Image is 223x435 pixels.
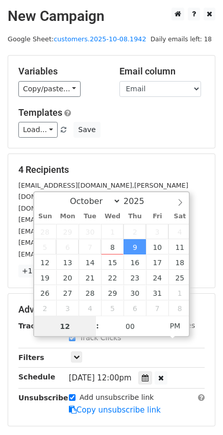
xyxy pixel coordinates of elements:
span: October 12, 2025 [34,254,57,270]
span: October 10, 2025 [146,239,168,254]
h5: Email column [119,66,205,77]
small: Google Sheet: [8,35,146,43]
span: October 13, 2025 [56,254,79,270]
span: November 4, 2025 [79,300,101,316]
span: November 1, 2025 [168,285,191,300]
a: Templates [18,107,62,118]
span: October 24, 2025 [146,270,168,285]
span: Mon [56,213,79,220]
span: [DATE] 12:00pm [69,373,132,382]
strong: Tracking [18,322,53,330]
span: Sun [34,213,57,220]
span: October 2, 2025 [123,224,146,239]
strong: Filters [18,353,44,362]
h5: Variables [18,66,104,77]
span: Tue [79,213,101,220]
input: Minute [99,316,161,337]
a: Copy unsubscribe link [69,405,161,415]
span: October 4, 2025 [168,224,191,239]
h5: Advanced [18,304,205,315]
h5: 4 Recipients [18,164,205,175]
span: September 30, 2025 [79,224,101,239]
span: October 1, 2025 [101,224,123,239]
span: November 6, 2025 [123,300,146,316]
a: Load... [18,122,58,138]
a: +1 more [18,265,57,277]
span: October 15, 2025 [101,254,123,270]
label: Track Clicks [80,332,121,343]
span: October 9, 2025 [123,239,146,254]
span: October 8, 2025 [101,239,123,254]
span: October 23, 2025 [123,270,146,285]
input: Hour [34,316,96,337]
span: November 5, 2025 [101,300,123,316]
span: October 30, 2025 [123,285,146,300]
span: October 18, 2025 [168,254,191,270]
span: November 8, 2025 [168,300,191,316]
h2: New Campaign [8,8,215,25]
span: October 31, 2025 [146,285,168,300]
span: Daily emails left: 18 [147,34,215,45]
span: Wed [101,213,123,220]
span: November 7, 2025 [146,300,168,316]
span: October 26, 2025 [34,285,57,300]
span: October 6, 2025 [56,239,79,254]
span: September 29, 2025 [56,224,79,239]
span: October 28, 2025 [79,285,101,300]
strong: Schedule [18,373,55,381]
span: October 3, 2025 [146,224,168,239]
span: October 27, 2025 [56,285,79,300]
span: October 22, 2025 [101,270,123,285]
a: customers.2025-10-08.1942 [54,35,146,43]
a: Copy/paste... [18,81,81,97]
span: Sat [168,213,191,220]
input: Year [121,196,158,206]
span: : [96,316,99,336]
button: Save [73,122,100,138]
span: Fri [146,213,168,220]
small: [EMAIL_ADDRESS][DOMAIN_NAME] [18,250,132,258]
span: October 5, 2025 [34,239,57,254]
span: October 11, 2025 [168,239,191,254]
span: October 17, 2025 [146,254,168,270]
span: October 14, 2025 [79,254,101,270]
span: October 16, 2025 [123,254,146,270]
small: [EMAIL_ADDRESS][DOMAIN_NAME], [PERSON_NAME][EMAIL_ADDRESS][DOMAIN_NAME] [18,227,190,247]
span: October 7, 2025 [79,239,101,254]
span: October 21, 2025 [79,270,101,285]
a: Daily emails left: 18 [147,35,215,43]
strong: Unsubscribe [18,394,68,402]
iframe: Chat Widget [172,386,223,435]
label: Add unsubscribe link [80,392,154,403]
span: October 19, 2025 [34,270,57,285]
span: September 28, 2025 [34,224,57,239]
small: [EMAIL_ADDRESS][DOMAIN_NAME],[PERSON_NAME][DOMAIN_NAME][EMAIL_ADDRESS][PERSON_NAME][DOMAIN_NAME],... [18,182,188,224]
span: November 3, 2025 [56,300,79,316]
span: Click to toggle [161,316,189,336]
span: October 25, 2025 [168,270,191,285]
span: October 20, 2025 [56,270,79,285]
span: Thu [123,213,146,220]
span: October 29, 2025 [101,285,123,300]
span: November 2, 2025 [34,300,57,316]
